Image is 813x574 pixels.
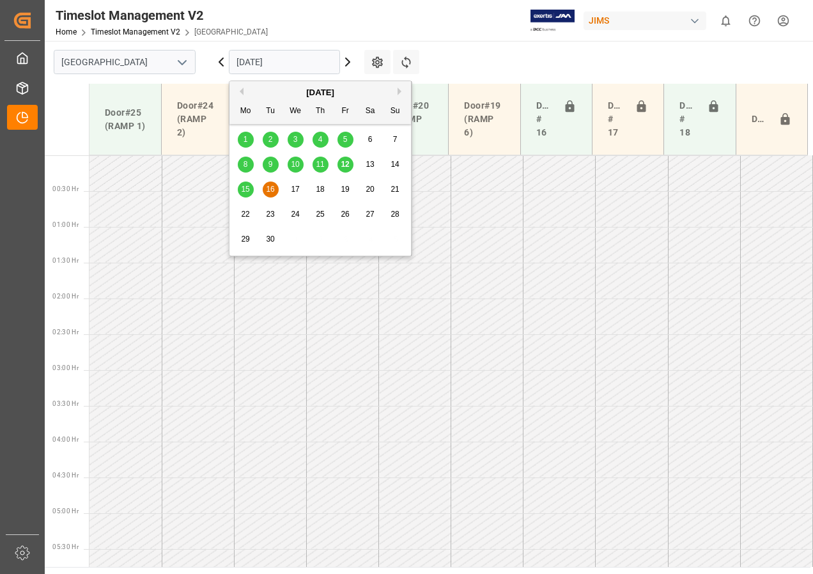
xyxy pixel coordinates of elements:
[747,107,773,132] div: Door#23
[52,543,79,550] span: 05:30 Hr
[366,210,374,219] span: 27
[268,160,273,169] span: 9
[266,185,274,194] span: 16
[341,210,349,219] span: 26
[263,206,279,222] div: Choose Tuesday, September 23rd, 2025
[238,182,254,198] div: Choose Monday, September 15th, 2025
[288,104,304,120] div: We
[56,27,77,36] a: Home
[266,210,274,219] span: 23
[341,185,349,194] span: 19
[241,235,249,244] span: 29
[584,12,706,30] div: JIMS
[172,94,222,144] div: Door#24 (RAMP 2)
[337,206,353,222] div: Choose Friday, September 26th, 2025
[288,206,304,222] div: Choose Wednesday, September 24th, 2025
[91,27,180,36] a: Timeslot Management V2
[293,135,298,144] span: 3
[387,157,403,173] div: Choose Sunday, September 14th, 2025
[263,182,279,198] div: Choose Tuesday, September 16th, 2025
[229,86,411,99] div: [DATE]
[244,160,248,169] span: 8
[393,135,398,144] span: 7
[341,160,349,169] span: 12
[530,10,575,32] img: Exertis%20JAM%20-%20Email%20Logo.jpg_1722504956.jpg
[368,135,373,144] span: 6
[54,50,196,74] input: Type to search/select
[362,132,378,148] div: Choose Saturday, September 6th, 2025
[266,235,274,244] span: 30
[362,182,378,198] div: Choose Saturday, September 20th, 2025
[288,182,304,198] div: Choose Wednesday, September 17th, 2025
[238,132,254,148] div: Choose Monday, September 1st, 2025
[313,182,329,198] div: Choose Thursday, September 18th, 2025
[362,157,378,173] div: Choose Saturday, September 13th, 2025
[711,6,740,35] button: show 0 new notifications
[52,221,79,228] span: 01:00 Hr
[52,400,79,407] span: 03:30 Hr
[391,210,399,219] span: 28
[52,293,79,300] span: 02:00 Hr
[172,52,191,72] button: open menu
[337,182,353,198] div: Choose Friday, September 19th, 2025
[316,160,324,169] span: 11
[291,160,299,169] span: 10
[244,135,248,144] span: 1
[391,185,399,194] span: 21
[459,94,509,144] div: Door#19 (RAMP 6)
[52,364,79,371] span: 03:00 Hr
[263,157,279,173] div: Choose Tuesday, September 9th, 2025
[238,206,254,222] div: Choose Monday, September 22nd, 2025
[387,104,403,120] div: Su
[233,127,408,252] div: month 2025-09
[362,206,378,222] div: Choose Saturday, September 27th, 2025
[313,206,329,222] div: Choose Thursday, September 25th, 2025
[288,132,304,148] div: Choose Wednesday, September 3rd, 2025
[263,231,279,247] div: Choose Tuesday, September 30th, 2025
[387,94,438,144] div: Door#20 (RAMP 5)
[56,6,268,25] div: Timeslot Management V2
[387,132,403,148] div: Choose Sunday, September 7th, 2025
[343,135,348,144] span: 5
[238,157,254,173] div: Choose Monday, September 8th, 2025
[318,135,323,144] span: 4
[337,157,353,173] div: Choose Friday, September 12th, 2025
[387,182,403,198] div: Choose Sunday, September 21st, 2025
[603,94,630,144] div: Doors # 17
[241,185,249,194] span: 15
[313,132,329,148] div: Choose Thursday, September 4th, 2025
[52,436,79,443] span: 04:00 Hr
[52,472,79,479] span: 04:30 Hr
[229,50,340,74] input: DD-MM-YYYY
[531,94,558,144] div: Doors # 16
[674,94,701,144] div: Doors # 18
[366,185,374,194] span: 20
[52,329,79,336] span: 02:30 Hr
[313,104,329,120] div: Th
[316,185,324,194] span: 18
[241,210,249,219] span: 22
[337,132,353,148] div: Choose Friday, September 5th, 2025
[291,185,299,194] span: 17
[362,104,378,120] div: Sa
[52,257,79,264] span: 01:30 Hr
[268,135,273,144] span: 2
[337,104,353,120] div: Fr
[740,6,769,35] button: Help Center
[288,157,304,173] div: Choose Wednesday, September 10th, 2025
[238,231,254,247] div: Choose Monday, September 29th, 2025
[52,185,79,192] span: 00:30 Hr
[52,508,79,515] span: 05:00 Hr
[387,206,403,222] div: Choose Sunday, September 28th, 2025
[316,210,324,219] span: 25
[313,157,329,173] div: Choose Thursday, September 11th, 2025
[398,88,405,95] button: Next Month
[584,8,711,33] button: JIMS
[236,88,244,95] button: Previous Month
[238,104,254,120] div: Mo
[263,132,279,148] div: Choose Tuesday, September 2nd, 2025
[391,160,399,169] span: 14
[291,210,299,219] span: 24
[263,104,279,120] div: Tu
[366,160,374,169] span: 13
